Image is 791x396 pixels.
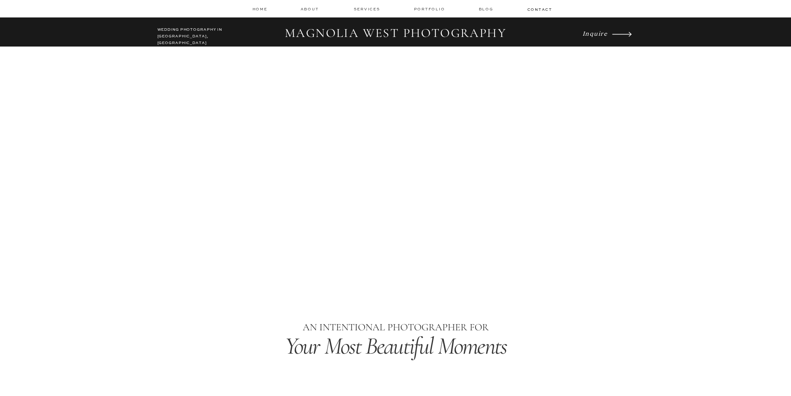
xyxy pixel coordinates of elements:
[583,27,610,39] a: Inquire
[279,26,512,42] h2: MAGNOLIA WEST PHOTOGRAPHY
[222,212,569,241] i: Timeless Images & an Unparalleled Experience
[236,320,556,336] p: AN INTENTIONAL PHOTOGRAPHER FOR
[237,254,555,271] h1: Los Angeles Wedding Photographer
[583,29,608,37] i: Inquire
[157,27,231,42] h2: WEDDING PHOTOGRAPHY IN [GEOGRAPHIC_DATA], [GEOGRAPHIC_DATA]
[527,7,551,12] a: contact
[252,6,268,12] a: home
[414,6,447,12] a: Portfolio
[301,6,321,12] a: about
[479,6,495,12] a: Blog
[285,331,507,361] i: Your Most Beautiful Moments
[354,6,382,12] a: services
